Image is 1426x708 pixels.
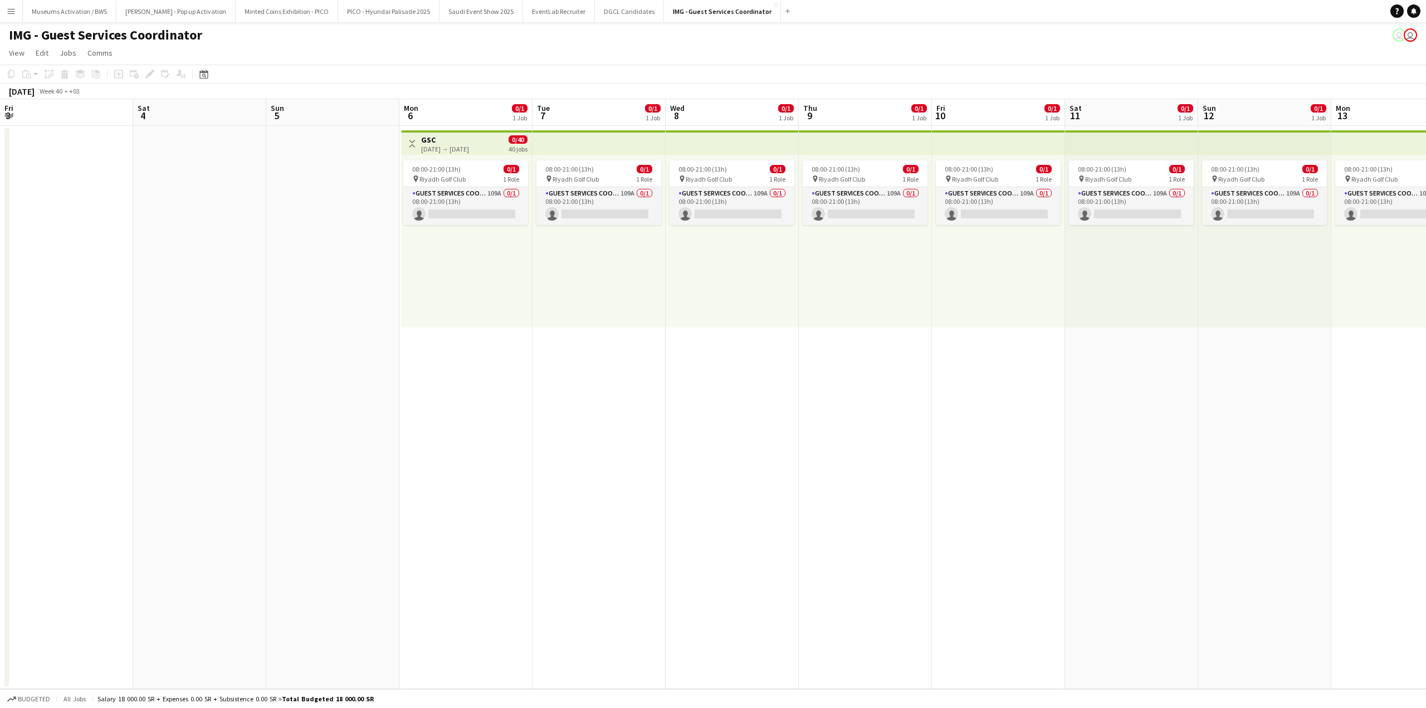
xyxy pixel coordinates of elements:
a: Jobs [55,46,81,60]
span: All jobs [61,695,88,703]
div: 1 Job [1311,114,1326,122]
button: IMG - Guest Services Coordinator [664,1,781,22]
app-card-role: Guest Services Coordinator109A0/108:00-21:00 (13h) [670,187,794,225]
span: 0/1 [778,104,794,113]
span: 0/1 [1169,165,1185,173]
span: 0/1 [1036,165,1052,173]
span: Total Budgeted 18 000.00 SR [282,695,374,703]
span: Riyadh Golf Club [1351,175,1398,183]
button: [PERSON_NAME] - Pop up Activation [116,1,236,22]
span: View [9,48,25,58]
div: Salary 18 000.00 SR + Expenses 0.00 SR + Subsistence 0.00 SR = [97,695,374,703]
app-card-role: Guest Services Coordinator109A0/108:00-21:00 (13h) [803,187,927,225]
span: 08:00-21:00 (13h) [545,165,594,173]
h1: IMG - Guest Services Coordinator [9,27,202,43]
span: Thu [803,103,817,113]
div: 1 Job [646,114,660,122]
span: 08:00-21:00 (13h) [1344,165,1393,173]
app-card-role: Guest Services Coordinator109A0/108:00-21:00 (13h) [1069,187,1194,225]
app-job-card: 08:00-21:00 (13h)0/1 Riyadh Golf Club1 RoleGuest Services Coordinator109A0/108:00-21:00 (13h) [803,160,927,225]
a: Edit [31,46,53,60]
span: 4 [136,109,150,122]
div: 1 Job [779,114,793,122]
span: 1 Role [1036,175,1052,183]
span: 6 [402,109,418,122]
span: 5 [269,109,284,122]
span: 0/1 [637,165,652,173]
button: EventLab Recruiter [523,1,595,22]
app-user-avatar: Salman AlQurni [1404,28,1417,42]
app-job-card: 08:00-21:00 (13h)0/1 Riyadh Golf Club1 RoleGuest Services Coordinator109A0/108:00-21:00 (13h) [536,160,661,225]
div: 1 Job [512,114,527,122]
span: 0/1 [504,165,519,173]
span: Sun [271,103,284,113]
span: 08:00-21:00 (13h) [812,165,860,173]
span: Riyadh Golf Club [952,175,998,183]
span: 0/40 [509,135,528,144]
app-job-card: 08:00-21:00 (13h)0/1 Riyadh Golf Club1 RoleGuest Services Coordinator109A0/108:00-21:00 (13h) [670,160,794,225]
span: 1 Role [503,175,519,183]
app-user-avatar: Ninar Wannos [1393,28,1406,42]
span: Mon [1336,103,1350,113]
button: PICO - Hyundai Palisade 2025 [338,1,439,22]
span: 7 [535,109,550,122]
span: 1 Role [636,175,652,183]
span: Riyadh Golf Club [1085,175,1131,183]
span: 0/1 [1311,104,1326,113]
span: Week 40 [37,87,65,95]
span: 0/1 [903,165,919,173]
span: 08:00-21:00 (13h) [678,165,727,173]
app-job-card: 08:00-21:00 (13h)0/1 Riyadh Golf Club1 RoleGuest Services Coordinator109A0/108:00-21:00 (13h) [403,160,528,225]
div: 40 jobs [509,144,528,153]
span: 13 [1334,109,1350,122]
app-card-role: Guest Services Coordinator109A0/108:00-21:00 (13h) [403,187,528,225]
div: +03 [69,87,80,95]
app-card-role: Guest Services Coordinator109A0/108:00-21:00 (13h) [536,187,661,225]
span: 9 [802,109,817,122]
span: 0/1 [512,104,528,113]
span: 0/1 [1044,104,1060,113]
app-job-card: 08:00-21:00 (13h)0/1 Riyadh Golf Club1 RoleGuest Services Coordinator109A0/108:00-21:00 (13h) [936,160,1061,225]
span: Fri [4,103,13,113]
app-job-card: 08:00-21:00 (13h)0/1 Riyadh Golf Club1 RoleGuest Services Coordinator109A0/108:00-21:00 (13h) [1202,160,1327,225]
div: 1 Job [912,114,926,122]
span: Mon [404,103,418,113]
span: 12 [1201,109,1216,122]
button: Budgeted [6,693,52,705]
span: 08:00-21:00 (13h) [1078,165,1126,173]
span: 1 Role [902,175,919,183]
span: Sun [1203,103,1216,113]
span: 0/1 [1178,104,1193,113]
app-job-card: 08:00-21:00 (13h)0/1 Riyadh Golf Club1 RoleGuest Services Coordinator109A0/108:00-21:00 (13h) [1069,160,1194,225]
h3: GSC [421,135,469,145]
span: 1 Role [1169,175,1185,183]
div: 1 Job [1178,114,1193,122]
span: 1 Role [769,175,785,183]
span: Sat [138,103,150,113]
span: Edit [36,48,48,58]
span: 0/1 [770,165,785,173]
button: Minted Coins Exhibition - PICO [236,1,338,22]
span: Budgeted [18,695,50,703]
span: 3 [3,109,13,122]
span: 0/1 [911,104,927,113]
span: Riyadh Golf Club [1218,175,1264,183]
div: 1 Job [1045,114,1059,122]
div: [DATE] → [DATE] [421,145,469,153]
span: Riyadh Golf Club [819,175,865,183]
app-card-role: Guest Services Coordinator109A0/108:00-21:00 (13h) [1202,187,1327,225]
button: Museums Activation / BWS [23,1,116,22]
span: Tue [537,103,550,113]
button: DGCL Candidates [595,1,664,22]
span: 08:00-21:00 (13h) [1211,165,1259,173]
span: Riyadh Golf Club [686,175,732,183]
span: 10 [935,109,945,122]
a: Comms [83,46,117,60]
span: Fri [936,103,945,113]
app-card-role: Guest Services Coordinator109A0/108:00-21:00 (13h) [936,187,1061,225]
